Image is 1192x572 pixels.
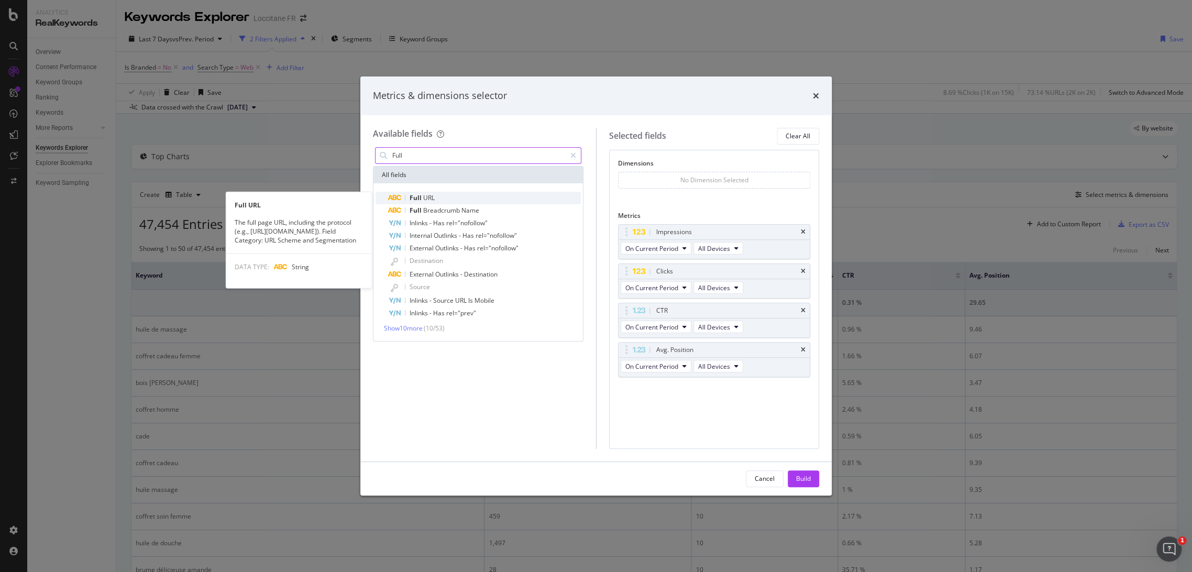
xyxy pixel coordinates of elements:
input: Search by field name [391,148,566,163]
div: Metrics & dimensions selector [373,89,507,103]
span: Mobile [474,296,494,305]
span: On Current Period [625,244,678,253]
div: Cancel [755,474,775,483]
div: Clicks [656,266,673,277]
span: Outlinks [435,244,460,252]
span: Breadcrumb [423,206,461,215]
span: 1 [1178,536,1186,545]
span: Inlinks [410,218,429,227]
span: Outlinks [435,270,460,279]
span: Full [410,193,423,202]
button: All Devices [693,360,743,372]
span: Full [410,206,423,215]
span: All Devices [698,283,730,292]
span: Destination [464,270,498,279]
span: Source [410,282,430,291]
div: CTRtimesOn Current PeriodAll Devices [618,303,811,338]
div: Selected fields [609,130,666,142]
div: Dimensions [618,159,811,172]
span: Inlinks [410,309,429,317]
span: rel="prev" [446,309,476,317]
div: times [801,347,805,353]
span: ( 10 / 53 ) [424,324,445,333]
span: On Current Period [625,362,678,371]
div: modal [360,76,832,496]
span: Inlinks [410,296,429,305]
span: Show 10 more [384,324,423,333]
div: Build [796,474,811,483]
span: Name [461,206,479,215]
iframe: Intercom live chat [1156,536,1182,562]
button: On Current Period [621,242,691,255]
span: Source [433,296,455,305]
button: All Devices [693,321,743,333]
span: On Current Period [625,323,678,332]
span: Internal [410,231,434,240]
span: Has [433,218,446,227]
span: - [429,309,433,317]
span: - [460,270,464,279]
span: rel="nofollow" [477,244,518,252]
button: Build [788,470,819,487]
button: All Devices [693,281,743,294]
div: Available fields [373,128,433,139]
span: - [429,218,433,227]
span: Is [468,296,474,305]
button: On Current Period [621,360,691,372]
div: times [801,229,805,235]
div: Avg. PositiontimesOn Current PeriodAll Devices [618,342,811,377]
div: times [801,268,805,274]
div: Impressions [656,227,692,237]
div: ImpressionstimesOn Current PeriodAll Devices [618,224,811,259]
span: Has [462,231,476,240]
span: Destination [410,256,443,265]
span: rel="nofollow" [476,231,517,240]
div: ClickstimesOn Current PeriodAll Devices [618,263,811,299]
button: On Current Period [621,321,691,333]
span: All Devices [698,244,730,253]
div: Avg. Position [656,345,693,355]
span: URL [423,193,435,202]
span: - [429,296,433,305]
button: On Current Period [621,281,691,294]
div: The full page URL, including the protocol (e.g., [URL][DOMAIN_NAME]). Field Category: URL Scheme ... [226,218,372,245]
button: All Devices [693,242,743,255]
span: External [410,244,435,252]
span: External [410,270,435,279]
span: All Devices [698,362,730,371]
div: Full URL [226,201,372,210]
span: - [459,231,462,240]
div: times [801,307,805,314]
div: CTR [656,305,668,316]
span: - [460,244,464,252]
div: times [813,89,819,103]
span: Outlinks [434,231,459,240]
span: URL [455,296,468,305]
button: Cancel [746,470,783,487]
span: Has [433,309,446,317]
div: No Dimension Selected [680,175,748,184]
span: Has [464,244,477,252]
span: All Devices [698,323,730,332]
div: Clear All [786,131,810,140]
div: Metrics [618,211,811,224]
div: All fields [373,167,583,183]
span: rel="nofollow" [446,218,488,227]
span: On Current Period [625,283,678,292]
button: Clear All [777,128,819,145]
